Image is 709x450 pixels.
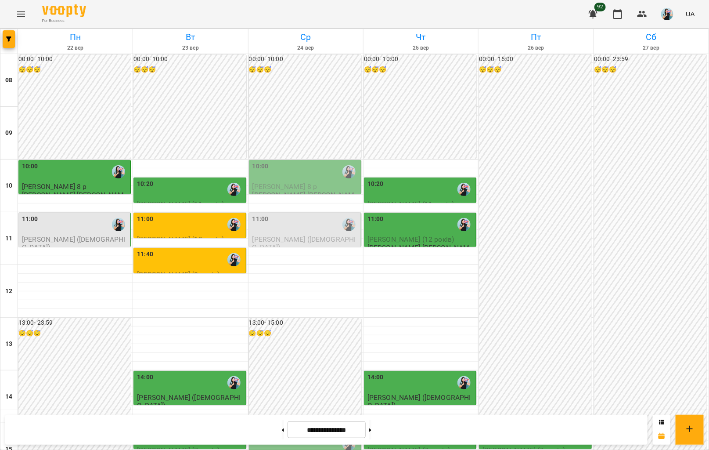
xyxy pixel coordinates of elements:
label: 14:00 [137,373,153,382]
span: For Business [42,18,86,24]
img: Челомбітько Варвара Олександр. [112,165,125,178]
h6: Пт [480,30,592,44]
img: Челомбітько Варвара Олександр. [342,165,356,178]
label: 14:00 [367,373,384,382]
h6: Пн [19,30,131,44]
span: [PERSON_NAME] (11 років) [137,200,224,208]
span: UA [686,9,695,18]
label: 10:20 [137,179,153,189]
span: [PERSON_NAME] ([DEMOGRAPHIC_DATA]) [22,235,126,251]
label: 10:20 [367,179,384,189]
h6: 26 вер [480,44,592,52]
span: [PERSON_NAME] (11 років) [367,200,454,208]
h6: 24 вер [250,44,362,52]
p: [PERSON_NAME] [PERSON_NAME]. [252,191,359,207]
h6: 00:00 - 23:59 [594,54,707,64]
h6: 😴😴😴 [133,65,246,75]
h6: 00:00 - 15:00 [479,54,591,64]
button: Menu [11,4,32,25]
label: 10:00 [252,162,269,171]
label: 11:00 [22,214,38,224]
h6: 00:00 - 10:00 [133,54,246,64]
label: 11:00 [137,214,153,224]
img: Челомбітько Варвара Олександр. [457,376,471,389]
img: Voopty Logo [42,4,86,17]
h6: 23 вер [134,44,246,52]
h6: 25 вер [365,44,477,52]
h6: 😴😴😴 [364,65,476,75]
img: Челомбітько Варвара Олександр. [227,218,241,231]
h6: 😴😴😴 [594,65,707,75]
img: Челомбітько Варвара Олександр. [227,253,241,266]
h6: 13 [5,339,12,349]
h6: 😴😴😴 [479,65,591,75]
label: 10:00 [22,162,38,171]
h6: 00:00 - 10:00 [364,54,476,64]
img: 2498a80441ea744641c5a9678fe7e6ac.jpeg [661,8,673,20]
h6: 12 [5,287,12,296]
img: Челомбітько Варвара Олександр. [342,218,356,231]
img: Челомбітько Варвара Олександр. [112,218,125,231]
button: UA [682,6,698,22]
label: 11:40 [137,250,153,259]
span: [PERSON_NAME] 8 р [22,182,87,191]
h6: 😴😴😴 [249,65,361,75]
h6: 27 вер [595,44,707,52]
h6: 00:00 - 10:00 [249,54,361,64]
h6: 14 [5,392,12,402]
h6: Чт [365,30,477,44]
img: Челомбітько Варвара Олександр. [227,376,241,389]
span: [PERSON_NAME] ([DEMOGRAPHIC_DATA]) [252,235,356,251]
h6: 09 [5,128,12,138]
h6: 10 [5,181,12,191]
h6: Сб [595,30,707,44]
img: Челомбітько Варвара Олександр. [457,183,471,196]
h6: 11 [5,234,12,243]
img: Челомбітько Варвара Олександр. [227,183,241,196]
h6: 00:00 - 10:00 [18,54,131,64]
label: 11:00 [367,214,384,224]
span: 92 [594,3,606,11]
h6: 08 [5,76,12,85]
p: [PERSON_NAME] [PERSON_NAME]. [22,191,129,207]
h6: 22 вер [19,44,131,52]
h6: 😴😴😴 [18,65,131,75]
h6: 😴😴😴 [18,329,131,338]
span: [PERSON_NAME] ([DEMOGRAPHIC_DATA]) [367,393,471,409]
h6: 13:00 - 23:59 [18,318,131,328]
h6: Вт [134,30,246,44]
span: [PERSON_NAME] (12 років) [137,235,224,243]
h6: 😴😴😴 [249,329,361,338]
span: [PERSON_NAME] (8 років) [137,270,220,279]
h6: 13:00 - 15:00 [249,318,361,328]
span: [PERSON_NAME] ([DEMOGRAPHIC_DATA]) [137,393,241,409]
label: 11:00 [252,214,269,224]
span: [PERSON_NAME] 8 р [252,182,317,191]
img: Челомбітько Варвара Олександр. [457,218,471,231]
span: [PERSON_NAME] (12 років) [367,235,454,243]
h6: Ср [250,30,362,44]
p: [PERSON_NAME] [PERSON_NAME]. [367,244,474,259]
